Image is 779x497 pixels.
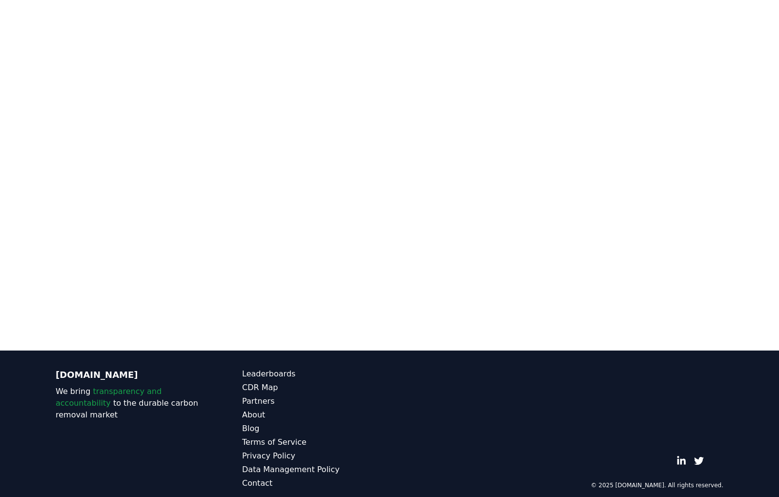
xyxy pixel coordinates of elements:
a: LinkedIn [676,456,686,466]
a: Blog [242,423,389,435]
p: © 2025 [DOMAIN_NAME]. All rights reserved. [591,481,723,489]
p: We bring to the durable carbon removal market [56,386,203,421]
a: Contact [242,477,389,489]
a: About [242,409,389,421]
a: Data Management Policy [242,464,389,476]
span: transparency and accountability [56,387,162,408]
a: CDR Map [242,382,389,393]
a: Twitter [694,456,704,466]
a: Partners [242,395,389,407]
a: Leaderboards [242,368,389,380]
a: Privacy Policy [242,450,389,462]
p: [DOMAIN_NAME] [56,368,203,382]
a: Terms of Service [242,436,389,448]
